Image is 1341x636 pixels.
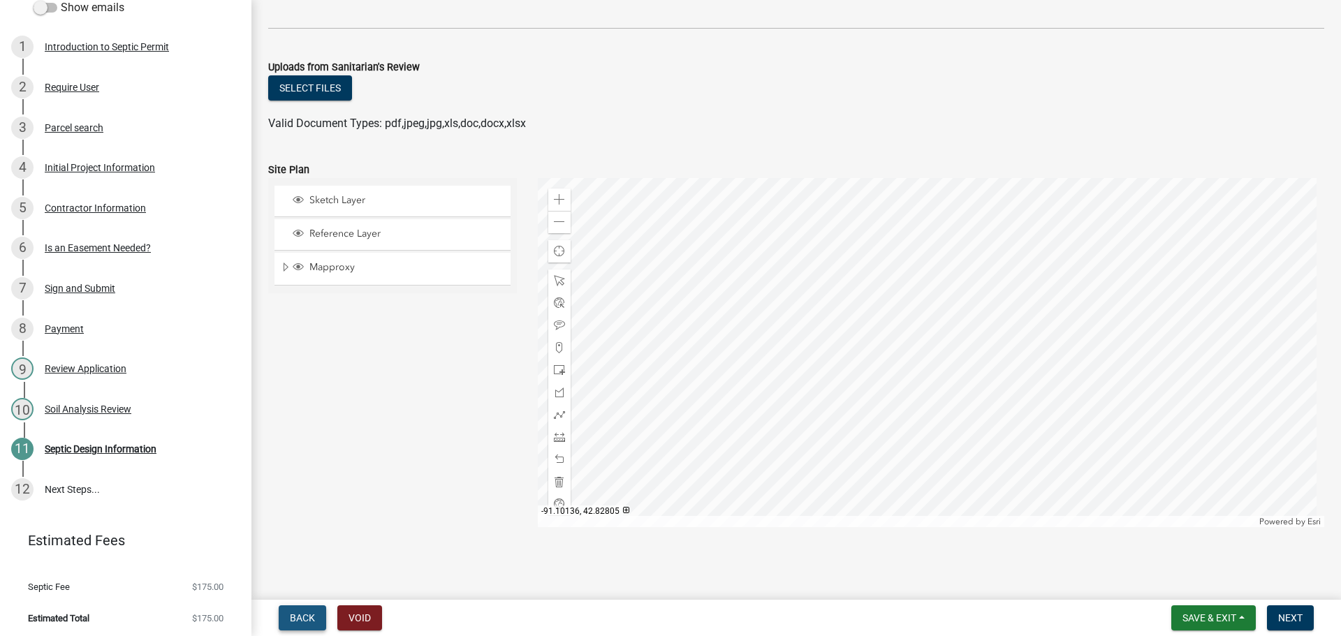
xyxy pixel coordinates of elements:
[192,614,223,623] span: $175.00
[192,582,223,591] span: $175.00
[1307,517,1321,526] a: Esri
[1267,605,1314,630] button: Next
[306,194,506,207] span: Sketch Layer
[45,163,155,172] div: Initial Project Information
[1182,612,1236,623] span: Save & Exit
[306,261,506,274] span: Mapproxy
[11,438,34,460] div: 11
[11,237,34,259] div: 6
[1278,612,1303,623] span: Next
[11,357,34,380] div: 9
[274,253,511,285] li: Mapproxy
[45,283,115,293] div: Sign and Submit
[11,117,34,139] div: 3
[45,42,169,52] div: Introduction to Septic Permit
[291,261,506,275] div: Mapproxy
[273,182,512,289] ul: Layer List
[548,211,571,233] div: Zoom out
[28,582,70,591] span: Septic Fee
[11,526,229,554] a: Estimated Fees
[11,318,34,340] div: 8
[274,186,511,217] li: Sketch Layer
[11,478,34,501] div: 12
[11,76,34,98] div: 2
[45,364,126,374] div: Review Application
[268,63,420,73] label: Uploads from Sanitarian's Review
[337,605,382,630] button: Void
[11,36,34,58] div: 1
[11,398,34,420] div: 10
[290,612,315,623] span: Back
[28,614,89,623] span: Estimated Total
[45,123,103,133] div: Parcel search
[268,117,526,130] span: Valid Document Types: pdf,jpeg,jpg,xls,doc,docx,xlsx
[268,165,309,175] label: Site Plan
[45,203,146,213] div: Contractor Information
[45,404,131,414] div: Soil Analysis Review
[291,228,506,242] div: Reference Layer
[11,277,34,299] div: 7
[280,261,291,276] span: Expand
[11,156,34,179] div: 4
[548,240,571,262] div: Find my location
[268,75,352,101] button: Select files
[45,82,99,92] div: Require User
[45,324,84,334] div: Payment
[45,444,156,454] div: Septic Design Information
[274,219,511,251] li: Reference Layer
[548,188,571,211] div: Zoom in
[1171,605,1256,630] button: Save & Exit
[279,605,326,630] button: Back
[1256,516,1324,527] div: Powered by
[11,197,34,219] div: 5
[306,228,506,240] span: Reference Layer
[291,194,506,208] div: Sketch Layer
[45,243,151,253] div: Is an Easement Needed?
